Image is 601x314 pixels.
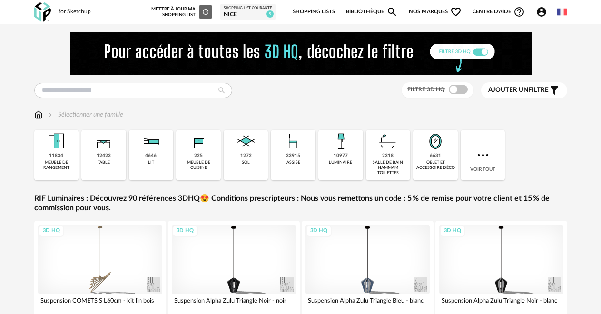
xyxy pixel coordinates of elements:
[242,160,250,165] div: sol
[386,6,398,18] span: Magnify icon
[139,130,162,153] img: Literie.png
[430,153,441,159] div: 6631
[34,2,51,22] img: OXP
[98,160,110,165] div: table
[97,153,111,159] div: 12423
[187,130,210,153] img: Rangement.png
[37,160,76,171] div: meuble de rangement
[224,11,272,19] div: Nice
[424,130,447,153] img: Miroir.png
[407,87,445,92] span: Filtre 3D HQ
[201,10,210,14] span: Refresh icon
[240,153,252,159] div: 1272
[70,32,532,75] img: FILTRE%20HQ%20NEW_V1%20(4).gif
[92,130,115,153] img: Table.png
[409,2,462,22] span: Nos marques
[334,153,348,159] div: 10977
[224,6,272,10] div: Shopping List courante
[475,147,491,163] img: more.7b13dc1.svg
[416,160,455,171] div: objet et accessoire déco
[282,130,305,153] img: Assise.png
[224,6,272,18] a: Shopping List courante Nice 5
[439,294,563,314] div: Suspension Alpha Zulu Triangle Noir - blanc
[376,130,399,153] img: Salle%20de%20bain.png
[34,194,567,214] a: RIF Luminaires : Découvrez 90 références 3DHQ😍 Conditions prescripteurs : Nous vous remettons un ...
[306,225,332,237] div: 3D HQ
[34,110,43,119] img: svg+xml;base64,PHN2ZyB3aWR0aD0iMTYiIGhlaWdodD0iMTciIHZpZXdCb3g9IjAgMCAxNiAxNyIgZmlsbD0ibm9uZSIgeG...
[346,2,398,22] a: BibliothèqueMagnify icon
[39,225,64,237] div: 3D HQ
[329,130,352,153] img: Luminaire.png
[305,294,430,314] div: Suspension Alpha Zulu Triangle Bleu - blanc
[293,2,335,22] a: Shopping Lists
[549,85,560,96] span: Filter icon
[59,8,91,16] div: for Sketchup
[513,6,525,18] span: Help Circle Outline icon
[488,87,528,93] span: Ajouter un
[172,294,296,314] div: Suspension Alpha Zulu Triangle Noir - noir
[38,294,162,314] div: Suspension COMETS S L60cm - kit lin bois
[286,153,300,159] div: 33915
[382,153,394,159] div: 2318
[47,110,123,119] div: Sélectionner une famille
[45,130,68,153] img: Meuble%20de%20rangement.png
[557,7,567,17] img: fr
[179,160,218,171] div: meuble de cuisine
[369,160,408,176] div: salle de bain hammam toilettes
[481,82,567,98] button: Ajouter unfiltre Filter icon
[450,6,462,18] span: Heart Outline icon
[47,110,54,119] img: svg+xml;base64,PHN2ZyB3aWR0aD0iMTYiIGhlaWdodD0iMTYiIHZpZXdCb3g9IjAgMCAxNiAxNiIgZmlsbD0ibm9uZSIgeG...
[536,6,547,18] span: Account Circle icon
[172,225,198,237] div: 3D HQ
[148,160,154,165] div: lit
[461,130,505,180] div: Voir tout
[194,153,203,159] div: 225
[440,225,465,237] div: 3D HQ
[488,86,549,94] span: filtre
[536,6,552,18] span: Account Circle icon
[235,130,257,153] img: Sol.png
[286,160,300,165] div: assise
[145,153,157,159] div: 4646
[49,153,63,159] div: 11834
[151,5,212,19] div: Mettre à jour ma Shopping List
[473,6,525,18] span: Centre d'aideHelp Circle Outline icon
[266,10,274,18] span: 5
[329,160,352,165] div: luminaire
